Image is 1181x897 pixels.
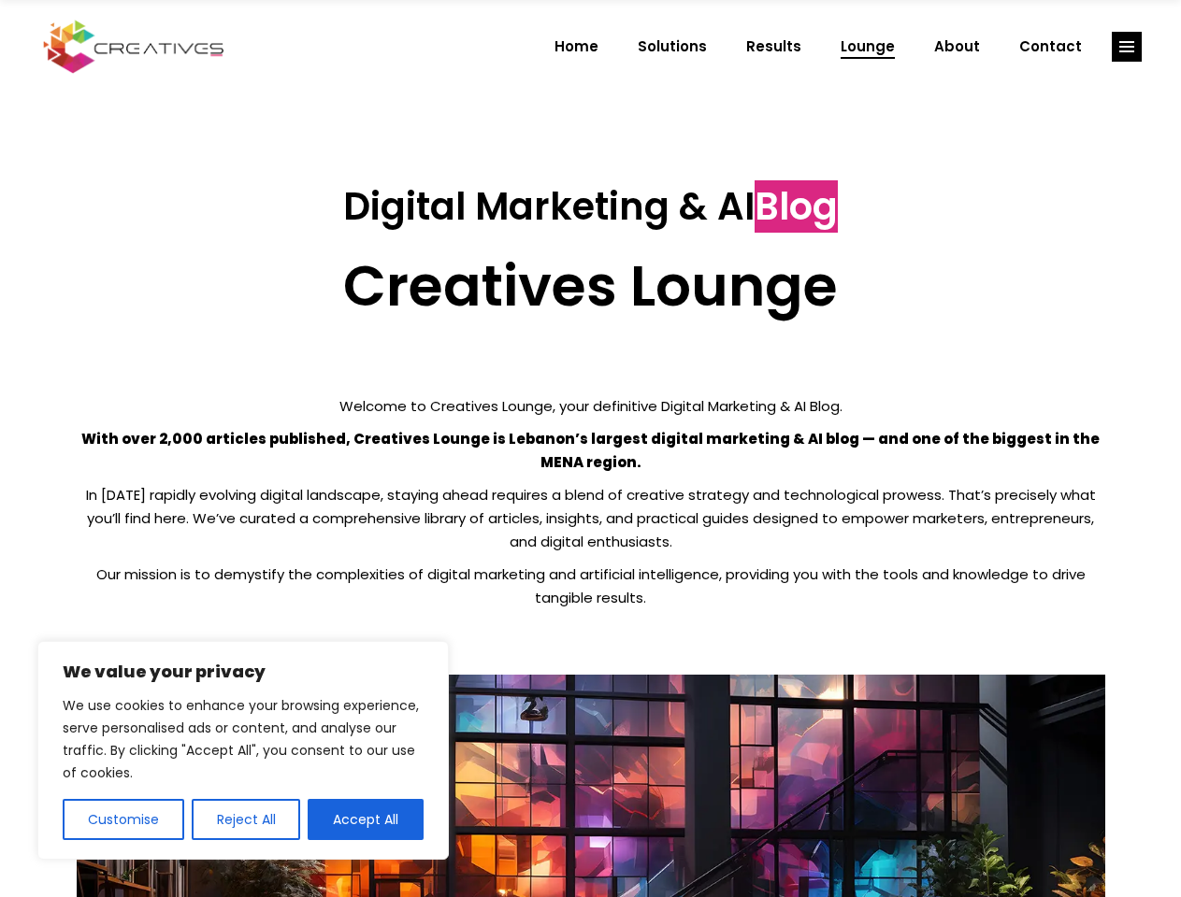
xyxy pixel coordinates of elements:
[915,22,1000,71] a: About
[1019,22,1082,71] span: Contact
[81,429,1100,472] strong: With over 2,000 articles published, Creatives Lounge is Lebanon’s largest digital marketing & AI ...
[727,22,821,71] a: Results
[755,180,838,233] span: Blog
[63,799,184,840] button: Customise
[934,22,980,71] span: About
[821,22,915,71] a: Lounge
[308,799,424,840] button: Accept All
[77,562,1105,609] p: Our mission is to demystify the complexities of digital marketing and artificial intelligence, pr...
[37,641,449,860] div: We value your privacy
[77,184,1105,229] h3: Digital Marketing & AI
[746,22,801,71] span: Results
[77,483,1105,553] p: In [DATE] rapidly evolving digital landscape, staying ahead requires a blend of creative strategy...
[535,22,618,71] a: Home
[638,22,707,71] span: Solutions
[192,799,301,840] button: Reject All
[63,661,424,683] p: We value your privacy
[1000,22,1102,71] a: Contact
[39,18,228,76] img: Creatives
[77,394,1105,418] p: Welcome to Creatives Lounge, your definitive Digital Marketing & AI Blog.
[554,22,598,71] span: Home
[841,22,895,71] span: Lounge
[77,252,1105,320] h2: Creatives Lounge
[1112,32,1142,62] a: link
[63,694,424,784] p: We use cookies to enhance your browsing experience, serve personalised ads or content, and analys...
[618,22,727,71] a: Solutions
